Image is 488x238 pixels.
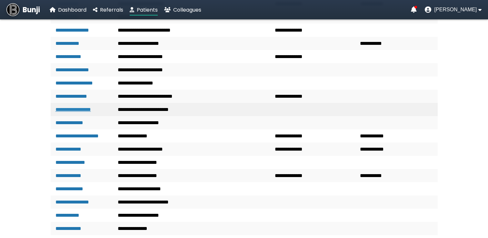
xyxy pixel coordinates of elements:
a: Dashboard [50,6,86,14]
a: Colleagues [164,6,201,14]
a: Notifications [411,6,416,13]
a: Referrals [93,6,123,14]
a: Patients [130,6,158,14]
span: Patients [137,6,158,14]
img: Bunji Dental Referral Management [6,3,19,16]
span: Colleagues [173,6,201,14]
span: Dashboard [58,6,86,14]
span: Bunji [23,5,40,15]
a: Bunji [6,3,40,16]
span: Referrals [100,6,123,14]
span: [PERSON_NAME] [434,7,477,13]
button: User menu [424,6,482,13]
